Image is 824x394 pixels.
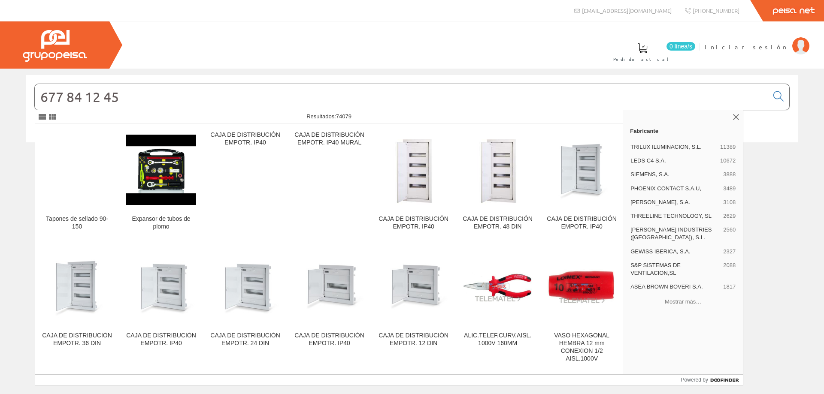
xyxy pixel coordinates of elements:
[723,226,736,241] span: 2560
[623,124,743,138] a: Fabricante
[627,295,739,309] button: Mostrar más…
[306,113,351,120] span: Resultados:
[372,241,455,373] a: CAJA DE DISTRIBUCIÓN EMPOTR. 12 DIN CAJA DE DISTRIBUCIÓN EMPOTR. 12 DIN
[630,212,720,220] span: THREELINE TECHNOLOGY, SL
[35,241,119,373] a: CAJA DE DISTRIBUCIÓN EMPOTR. 36 DIN CAJA DE DISTRIBUCIÓN EMPOTR. 36 DIN
[630,185,720,192] span: PHOENIX CONTACT S.A.U,
[23,30,87,62] img: Grupo Peisa
[681,375,743,385] a: Powered by
[203,124,287,241] a: CAJA DE DISTRIBUCIÓN EMPOTR. IP40
[126,135,196,205] img: Expansor de tubos de plomo
[42,215,112,231] div: Tapones de sellado 90-150
[379,332,448,347] div: CAJA DE DISTRIBUCIÓN EMPOTR. 12 DIN
[463,332,533,347] div: ALIC.TELEF.CURV.AISL.1000V 160MM
[723,262,736,277] span: 2088
[723,185,736,192] span: 3489
[547,332,617,363] div: VASO HEXAGONAL HEMBRA 12 mm CONEXION 1/2 AISL.1000V
[630,199,720,206] span: [PERSON_NAME], S.A.
[294,332,364,347] div: CAJA DE DISTRIBUCIÓN EMPOTR. IP40
[210,252,280,322] img: CAJA DE DISTRIBUCIÓN EMPOTR. 24 DIN
[630,157,717,165] span: LEDS C4 S.A.
[119,124,203,241] a: Expansor de tubos de plomo Expansor de tubos de plomo
[547,215,617,231] div: CAJA DE DISTRIBUCIÓN EMPOTR. IP40
[463,215,533,231] div: CAJA DE DISTRIBUCIÓN EMPOTR. 48 DIN
[720,157,736,165] span: 10672
[693,7,739,14] span: [PHONE_NUMBER]
[42,252,112,322] img: CAJA DE DISTRIBUCIÓN EMPOTR. 36 DIN
[288,241,371,373] a: CAJA DE DISTRIBUCIÓN EMPOTR. IP40 CAJA DE DISTRIBUCIÓN EMPOTR. IP40
[379,215,448,231] div: CAJA DE DISTRIBUCIÓN EMPOTR. IP40
[723,199,736,206] span: 3108
[126,252,196,322] img: CAJA DE DISTRIBUCIÓN EMPOTR. IP40
[630,248,720,256] span: GEWISS IBERICA, S.A.
[666,42,695,51] span: 0 línea/s
[35,124,119,241] a: Tapones de sellado 90-150 Tapones de sellado 90-150
[705,36,809,44] a: Iniciar sesión
[336,113,351,120] span: 74079
[630,143,717,151] span: TRILUX ILUMINACION, S.L.
[540,124,624,241] a: CAJA DE DISTRIBUCIÓN EMPOTR. IP40 CAJA DE DISTRIBUCIÓN EMPOTR. IP40
[210,131,280,147] div: CAJA DE DISTRIBUCIÓN EMPOTR. IP40
[723,248,736,256] span: 2327
[126,215,196,231] div: Expansor de tubos de plomo
[720,143,736,151] span: 11389
[294,131,364,147] div: CAJA DE DISTRIBUCIÓN EMPOTR. IP40 MURAL
[681,376,708,384] span: Powered by
[119,241,203,373] a: CAJA DE DISTRIBUCIÓN EMPOTR. IP40 CAJA DE DISTRIBUCIÓN EMPOTR. IP40
[723,283,736,291] span: 1817
[288,124,371,241] a: CAJA DE DISTRIBUCIÓN EMPOTR. IP40 MURAL
[547,135,617,205] img: CAJA DE DISTRIBUCIÓN EMPOTR. IP40
[210,332,280,347] div: CAJA DE DISTRIBUCIÓN EMPOTR. 24 DIN
[613,55,672,63] span: Pedido actual
[630,226,720,241] span: [PERSON_NAME] INDUSTRIES ([GEOGRAPHIC_DATA]), S.L.
[372,124,455,241] a: CAJA DE DISTRIBUCIÓN EMPOTR. IP40 CAJA DE DISTRIBUCIÓN EMPOTR. IP40
[547,269,617,305] img: VASO HEXAGONAL HEMBRA 12 mm CONEXION 1/2 AISL.1000V
[463,135,533,205] img: CAJA DE DISTRIBUCIÓN EMPOTR. 48 DIN
[26,153,798,160] div: © Grupo Peisa
[540,241,624,373] a: VASO HEXAGONAL HEMBRA 12 mm CONEXION 1/2 AISL.1000V VASO HEXAGONAL HEMBRA 12 mm CONEXION 1/2 AISL...
[630,262,720,277] span: S&P SISTEMAS DE VENTILACION,SL
[294,252,364,322] img: CAJA DE DISTRIBUCIÓN EMPOTR. IP40
[35,84,768,110] input: Buscar...
[723,212,736,220] span: 2629
[379,135,448,205] img: CAJA DE DISTRIBUCIÓN EMPOTR. IP40
[379,252,448,322] img: CAJA DE DISTRIBUCIÓN EMPOTR. 12 DIN
[463,270,533,303] img: ALIC.TELEF.CURV.AISL.1000V 160MM
[42,332,112,347] div: CAJA DE DISTRIBUCIÓN EMPOTR. 36 DIN
[630,171,720,178] span: SIEMENS, S.A.
[456,241,539,373] a: ALIC.TELEF.CURV.AISL.1000V 160MM ALIC.TELEF.CURV.AISL.1000V 160MM
[723,171,736,178] span: 3888
[582,7,672,14] span: [EMAIL_ADDRESS][DOMAIN_NAME]
[456,124,539,241] a: CAJA DE DISTRIBUCIÓN EMPOTR. 48 DIN CAJA DE DISTRIBUCIÓN EMPOTR. 48 DIN
[126,332,196,347] div: CAJA DE DISTRIBUCIÓN EMPOTR. IP40
[203,241,287,373] a: CAJA DE DISTRIBUCIÓN EMPOTR. 24 DIN CAJA DE DISTRIBUCIÓN EMPOTR. 24 DIN
[630,283,720,291] span: ASEA BROWN BOVERI S.A.
[705,42,788,51] span: Iniciar sesión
